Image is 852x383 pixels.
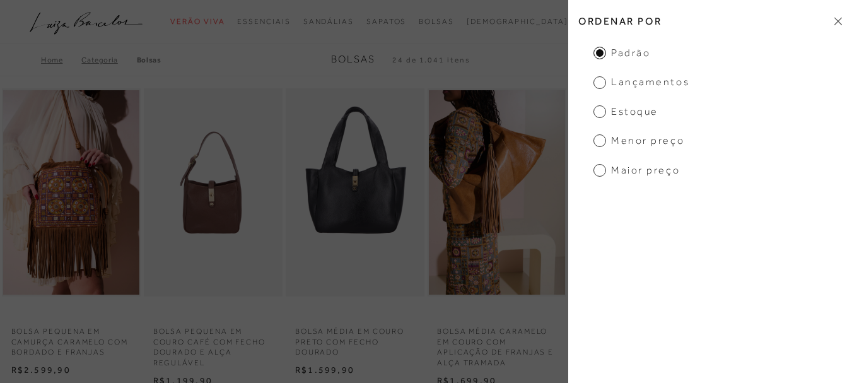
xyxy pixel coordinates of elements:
a: Categoria [81,56,136,64]
a: BOLSA PEQUENA EM COURO CAFÉ COM FECHO DOURADO E ALÇA REGULÁVEL [144,319,283,368]
span: Sapatos [366,17,406,26]
a: categoryNavScreenReaderText [237,10,290,33]
a: BOLSA MÉDIA EM COURO PRETO COM FECHO DOURADO [286,319,424,358]
span: Bolsas [331,54,375,65]
img: BOLSA PEQUENA EM CAMURÇA CARAMELO COM BORDADO E FRANJAS [3,90,139,295]
a: Bolsas [137,56,161,64]
a: categoryNavScreenReaderText [170,10,225,33]
img: BOLSA MÉDIA EM COURO PRETO COM FECHO DOURADO [287,90,423,295]
a: BOLSA PEQUENA EM COURO CAFÉ COM FECHO DOURADO E ALÇA REGULÁVEL BOLSA PEQUENA EM COURO CAFÉ COM FE... [145,90,281,295]
a: BOLSA PEQUENA EM CAMURÇA CARAMELO COM BORDADO E FRANJAS BOLSA PEQUENA EM CAMURÇA CARAMELO COM BOR... [3,90,139,295]
span: Verão Viva [170,17,225,26]
img: BOLSA MÉDIA CARAMELO EM COURO COM APLICAÇÃO DE FRANJAS E ALÇA TRAMADA [429,90,565,295]
span: Estoque [593,105,658,119]
span: Padrão [593,46,650,60]
a: categoryNavScreenReaderText [366,10,406,33]
a: BOLSA MÉDIA CARAMELO EM COURO COM APLICAÇÃO DE FRANJAS E ALÇA TRAMADA [428,319,566,368]
a: BOLSA MÉDIA EM COURO PRETO COM FECHO DOURADO BOLSA MÉDIA EM COURO PRETO COM FECHO DOURADO [287,90,423,295]
a: categoryNavScreenReaderText [303,10,354,33]
a: BOLSA PEQUENA EM CAMURÇA CARAMELO COM BORDADO E FRANJAS [2,319,141,358]
span: R$1.599,90 [295,365,354,375]
span: Essenciais [237,17,290,26]
span: Sandálias [303,17,354,26]
a: categoryNavScreenReaderText [419,10,454,33]
span: Bolsas [419,17,454,26]
a: Home [41,56,81,64]
h2: Ordenar por [568,6,852,36]
span: [DEMOGRAPHIC_DATA] [467,17,568,26]
span: 24 de 1.041 itens [392,56,470,64]
span: Menor preço [593,134,684,148]
a: BOLSA MÉDIA CARAMELO EM COURO COM APLICAÇÃO DE FRANJAS E ALÇA TRAMADA BOLSA MÉDIA CARAMELO EM COU... [429,90,565,295]
span: Maior preço [593,163,680,177]
span: R$2.599,90 [11,365,71,375]
span: Lançamentos [593,75,689,89]
img: BOLSA PEQUENA EM COURO CAFÉ COM FECHO DOURADO E ALÇA REGULÁVEL [145,90,281,295]
a: noSubCategoriesText [467,10,568,33]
